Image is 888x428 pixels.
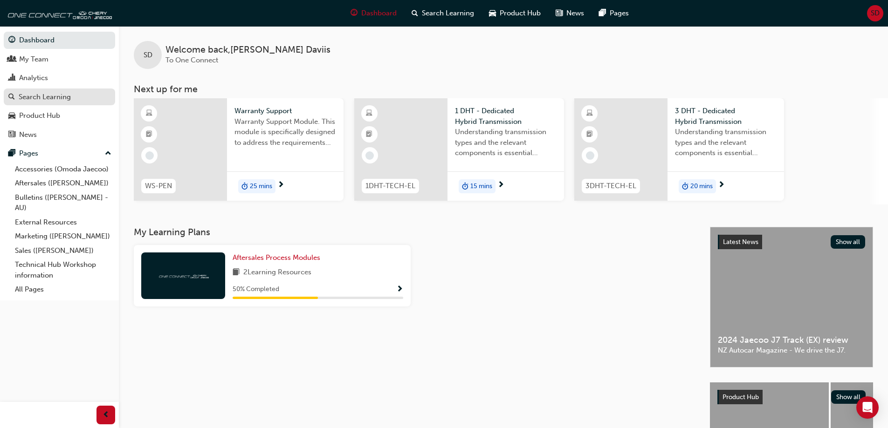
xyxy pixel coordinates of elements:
[462,180,468,192] span: duration-icon
[497,181,504,190] span: next-icon
[8,131,15,139] span: news-icon
[19,73,48,83] div: Analytics
[710,227,873,367] a: Latest NewsShow all2024 Jaecoo J7 Track (EX) reviewNZ Autocar Magazine - We drive the J7.
[145,181,172,191] span: WS-PEN
[5,4,112,22] img: oneconnect
[396,284,403,295] button: Show Progress
[11,244,115,258] a: Sales ([PERSON_NAME])
[105,148,111,160] span: up-icon
[119,84,888,95] h3: Next up for me
[4,145,115,162] button: Pages
[8,74,15,82] span: chart-icon
[592,4,636,23] a: pages-iconPages
[343,4,404,23] a: guage-iconDashboard
[165,56,218,64] span: To One Connect
[455,127,557,158] span: Understanding transmission types and the relevant components is essential knowledge required for ...
[19,129,37,140] div: News
[831,235,866,249] button: Show all
[243,267,311,279] span: 2 Learning Resources
[351,7,358,19] span: guage-icon
[146,108,152,120] span: learningResourceType_ELEARNING-icon
[548,4,592,23] a: news-iconNews
[19,148,38,159] div: Pages
[234,116,336,148] span: Warranty Support Module. This module is specifically designed to address the requirements and pro...
[277,181,284,190] span: next-icon
[8,55,15,64] span: people-icon
[4,126,115,143] a: News
[675,106,777,127] span: 3 DHT - Dedicated Hybrid Transmission
[574,98,784,201] a: 3DHT-TECH-EL3 DHT - Dedicated Hybrid TransmissionUnderstanding transmission types and the relevan...
[586,129,593,141] span: booktick-icon
[8,93,15,102] span: search-icon
[134,227,695,238] h3: My Learning Plans
[19,110,60,121] div: Product Hub
[586,108,593,120] span: learningResourceType_ELEARNING-icon
[146,129,152,141] span: booktick-icon
[4,69,115,87] a: Analytics
[234,106,336,116] span: Warranty Support
[412,7,418,19] span: search-icon
[500,8,541,19] span: Product Hub
[4,88,115,106] a: Search Learning
[11,162,115,177] a: Accessories (Omoda Jaecoo)
[233,284,279,295] span: 50 % Completed
[723,393,759,401] span: Product Hub
[470,181,492,192] span: 15 mins
[11,229,115,244] a: Marketing ([PERSON_NAME])
[354,98,564,201] a: 1DHT-TECH-EL1 DHT - Dedicated Hybrid TransmissionUnderstanding transmission types and the relevan...
[4,107,115,124] a: Product Hub
[422,8,474,19] span: Search Learning
[717,390,866,405] a: Product HubShow all
[682,180,688,192] span: duration-icon
[718,345,865,356] span: NZ Autocar Magazine - We drive the J7.
[556,7,563,19] span: news-icon
[718,181,725,190] span: next-icon
[723,238,758,246] span: Latest News
[361,8,397,19] span: Dashboard
[165,45,330,55] span: Welcome back , [PERSON_NAME] Daviis
[718,235,865,250] a: Latest NewsShow all
[241,180,248,192] span: duration-icon
[4,30,115,145] button: DashboardMy TeamAnalyticsSearch LearningProduct HubNews
[250,181,272,192] span: 25 mins
[856,396,879,419] div: Open Intercom Messenger
[103,409,110,421] span: prev-icon
[11,190,115,215] a: Bulletins ([PERSON_NAME] - AU)
[233,267,240,279] span: book-icon
[8,36,15,45] span: guage-icon
[610,8,629,19] span: Pages
[11,258,115,282] a: Technical Hub Workshop information
[19,54,48,65] div: My Team
[11,176,115,190] a: Aftersales ([PERSON_NAME])
[158,271,209,280] img: oneconnect
[585,181,636,191] span: 3DHT-TECH-EL
[233,253,320,262] span: Aftersales Process Modules
[690,181,713,192] span: 20 mins
[831,390,866,404] button: Show all
[233,252,324,263] a: Aftersales Process Modules
[675,127,777,158] span: Understanding transmission types and the relevant components is essential knowledge required for ...
[489,7,496,19] span: car-icon
[4,32,115,49] a: Dashboard
[145,151,154,160] span: learningRecordVerb_NONE-icon
[8,149,15,158] span: pages-icon
[867,5,883,21] button: SD
[144,50,152,61] span: SD
[134,98,344,201] a: WS-PENWarranty SupportWarranty Support Module. This module is specifically designed to address th...
[482,4,548,23] a: car-iconProduct Hub
[11,282,115,297] a: All Pages
[718,335,865,346] span: 2024 Jaecoo J7 Track (EX) review
[4,51,115,68] a: My Team
[366,129,372,141] span: booktick-icon
[871,8,880,19] span: SD
[599,7,606,19] span: pages-icon
[365,151,374,160] span: learningRecordVerb_NONE-icon
[396,285,403,294] span: Show Progress
[566,8,584,19] span: News
[404,4,482,23] a: search-iconSearch Learning
[586,151,594,160] span: learningRecordVerb_NONE-icon
[8,112,15,120] span: car-icon
[11,215,115,230] a: External Resources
